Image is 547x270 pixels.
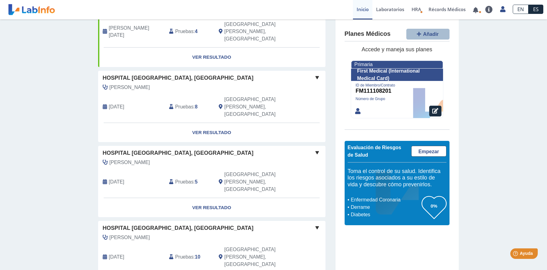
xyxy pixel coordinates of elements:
[110,84,150,91] span: Miranda Delgado, Hector
[418,149,439,154] span: Empezar
[422,202,446,210] h3: 0%
[195,104,198,109] b: 8
[528,5,543,14] a: ES
[103,149,254,157] span: Hospital [GEOGRAPHIC_DATA], [GEOGRAPHIC_DATA]
[224,171,292,193] span: San Juan, PR
[175,28,193,35] span: Pruebas
[164,246,214,268] div: :
[164,21,214,43] div: :
[492,246,540,263] iframe: Help widget launcher
[224,96,292,118] span: San Juan, PR
[362,46,432,53] span: Accede y maneja sus planes
[110,234,150,241] span: Miranda Delgado, Hector
[224,246,292,268] span: San Juan, PR
[224,21,292,43] span: San Juan, PR
[423,32,439,37] span: Añadir
[406,29,450,40] button: Añadir
[98,123,325,142] a: Ver Resultado
[110,159,150,166] span: Miranda Delgado, Hector
[354,62,373,67] span: Primaria
[164,96,214,118] div: :
[195,179,198,184] b: 5
[349,196,422,204] li: Enfermedad Coronaria
[103,224,254,232] span: Hospital [GEOGRAPHIC_DATA], [GEOGRAPHIC_DATA]
[175,253,193,261] span: Pruebas
[513,5,528,14] a: EN
[412,6,421,12] span: HRA
[195,29,198,34] b: 4
[175,178,193,186] span: Pruebas
[103,74,254,82] span: Hospital [GEOGRAPHIC_DATA], [GEOGRAPHIC_DATA]
[349,211,422,218] li: Diabetes
[98,198,325,217] a: Ver Resultado
[175,103,193,111] span: Pruebas
[164,171,214,193] div: :
[348,145,401,158] span: Evaluación de Riesgos de Salud
[109,24,164,39] span: 2021-01-15
[109,253,124,261] span: 2024-08-28
[411,146,446,157] a: Empezar
[345,30,391,38] h4: Planes Médicos
[348,168,446,188] h5: Toma el control de su salud. Identifica los riesgos asociados a su estilo de vida y descubre cómo...
[349,204,422,211] li: Derrame
[98,48,325,67] a: Ver Resultado
[195,254,201,259] b: 10
[109,178,124,186] span: 2025-02-21
[109,103,124,111] span: 2025-10-07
